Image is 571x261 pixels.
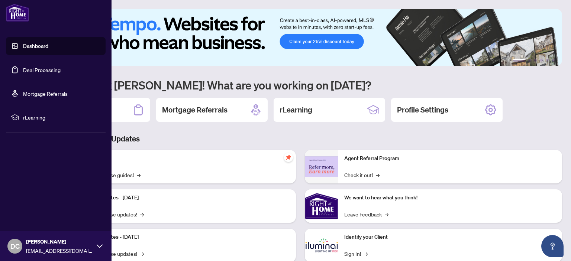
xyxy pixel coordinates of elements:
[305,189,338,223] img: We want to hear what you think!
[78,233,290,241] p: Platform Updates - [DATE]
[344,233,556,241] p: Identify your Client
[23,43,48,49] a: Dashboard
[385,210,388,218] span: →
[344,194,556,202] p: We want to hear what you think!
[364,249,368,258] span: →
[26,247,93,255] span: [EMAIL_ADDRESS][DOMAIN_NAME]
[23,113,100,121] span: rLearning
[137,171,141,179] span: →
[39,78,562,92] h1: Welcome back [PERSON_NAME]! What are you working on [DATE]?
[39,9,562,66] img: Slide 0
[23,90,68,97] a: Mortgage Referrals
[546,59,549,62] button: 5
[344,171,380,179] a: Check it out!→
[513,59,525,62] button: 1
[6,4,29,22] img: logo
[344,210,388,218] a: Leave Feedback→
[376,171,380,179] span: →
[280,105,312,115] h2: rLearning
[541,235,564,257] button: Open asap
[305,156,338,177] img: Agent Referral Program
[344,154,556,163] p: Agent Referral Program
[140,210,144,218] span: →
[344,249,368,258] a: Sign In!→
[23,66,61,73] a: Deal Processing
[397,105,448,115] h2: Profile Settings
[540,59,543,62] button: 4
[26,238,93,246] span: [PERSON_NAME]
[528,59,531,62] button: 2
[78,194,290,202] p: Platform Updates - [DATE]
[10,241,20,251] span: DC
[140,249,144,258] span: →
[284,153,293,162] span: pushpin
[552,59,555,62] button: 6
[39,134,562,144] h3: Brokerage & Industry Updates
[162,105,228,115] h2: Mortgage Referrals
[78,154,290,163] p: Self-Help
[534,59,537,62] button: 3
